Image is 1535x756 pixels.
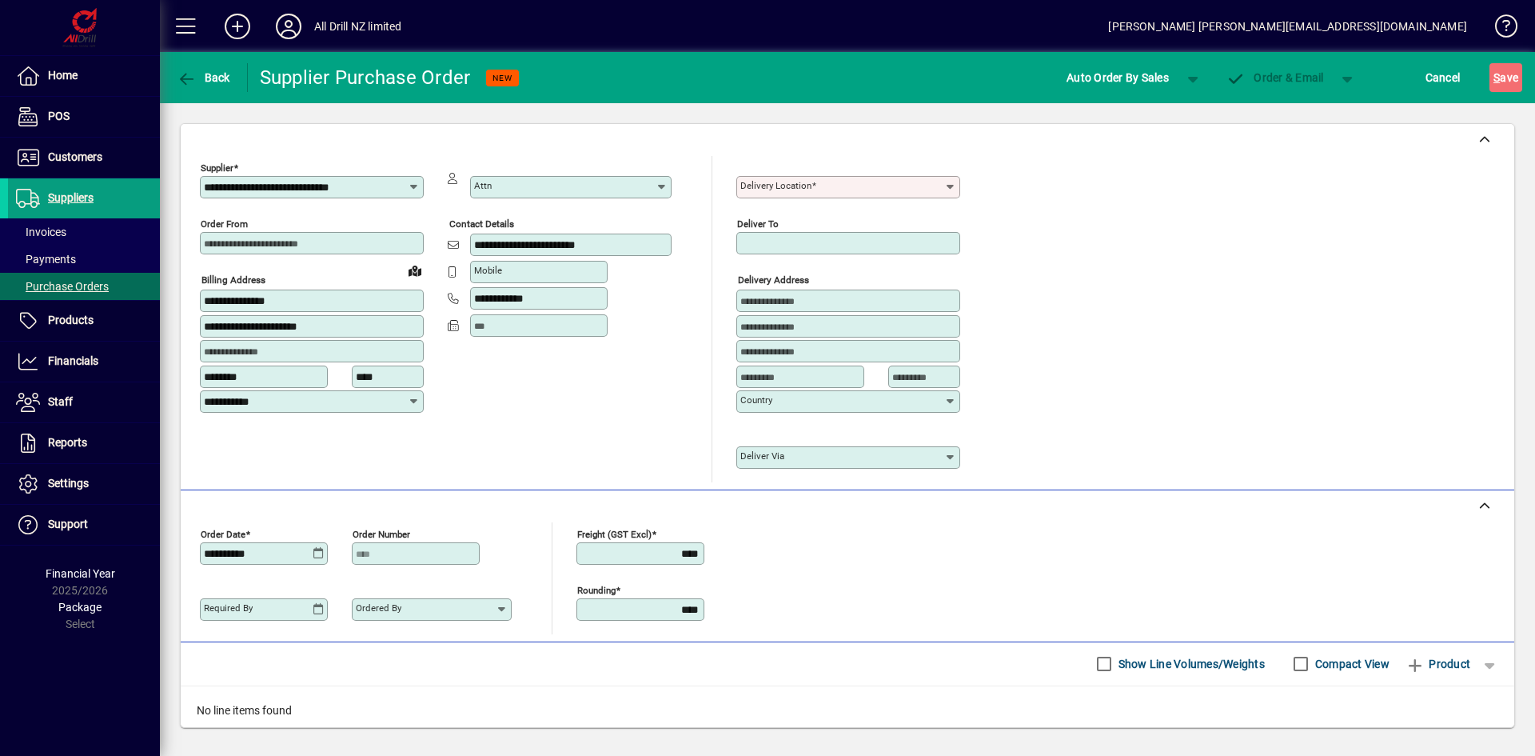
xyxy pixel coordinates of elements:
span: NEW [492,73,512,83]
mat-label: Rounding [577,584,616,595]
button: Profile [263,12,314,41]
mat-label: Delivery Location [740,180,811,191]
span: Settings [48,477,89,490]
a: Purchase Orders [8,273,160,300]
a: Customers [8,138,160,178]
span: S [1493,71,1500,84]
span: Financial Year [46,567,115,580]
div: Supplier Purchase Order [260,65,471,90]
span: Payments [16,253,76,266]
a: Settings [8,464,160,504]
button: Add [212,12,263,41]
span: Customers [48,150,102,163]
mat-label: Deliver To [737,218,779,230]
span: Back [177,71,230,84]
span: ave [1493,65,1518,90]
div: [PERSON_NAME] [PERSON_NAME][EMAIL_ADDRESS][DOMAIN_NAME] [1108,14,1467,39]
mat-label: Mobile [474,265,502,276]
a: Home [8,56,160,96]
mat-label: Ordered by [356,602,401,614]
mat-label: Freight (GST excl) [577,528,652,539]
span: Auto Order By Sales [1067,65,1169,90]
span: Product [1405,651,1470,677]
a: Reports [8,423,160,463]
span: Products [48,314,94,326]
span: Staff [48,395,73,408]
span: Support [48,518,88,530]
button: Back [173,63,234,92]
mat-label: Order from [201,218,248,230]
mat-label: Order number [353,528,410,539]
div: No line items found [181,686,1514,735]
mat-label: Country [740,394,772,406]
span: Invoices [16,226,66,238]
a: Payments [8,246,160,273]
label: Compact View [1312,656,1389,672]
label: Show Line Volumes/Weights [1115,656,1265,672]
span: Order & Email [1226,71,1324,84]
mat-label: Required by [204,602,253,614]
a: Financials [8,342,160,382]
mat-label: Attn [474,180,492,191]
span: Cancel [1425,65,1461,90]
span: Package [58,601,102,614]
a: Support [8,505,160,545]
mat-label: Deliver via [740,450,784,462]
mat-label: Supplier [201,162,233,174]
button: Save [1489,63,1522,92]
span: Suppliers [48,191,94,204]
a: Knowledge Base [1483,3,1515,55]
button: Product [1397,650,1478,678]
button: Cancel [1421,63,1465,92]
a: Invoices [8,218,160,246]
a: POS [8,97,160,137]
span: Purchase Orders [16,280,109,293]
a: View on map [402,258,428,283]
app-page-header-button: Back [160,63,248,92]
button: Order & Email [1218,63,1332,92]
a: Staff [8,382,160,422]
mat-label: Order date [201,528,245,539]
span: Financials [48,354,98,367]
div: All Drill NZ limited [314,14,402,39]
button: Auto Order By Sales [1059,63,1177,92]
a: Products [8,301,160,341]
span: Home [48,69,78,82]
span: Reports [48,436,87,449]
span: POS [48,110,70,122]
